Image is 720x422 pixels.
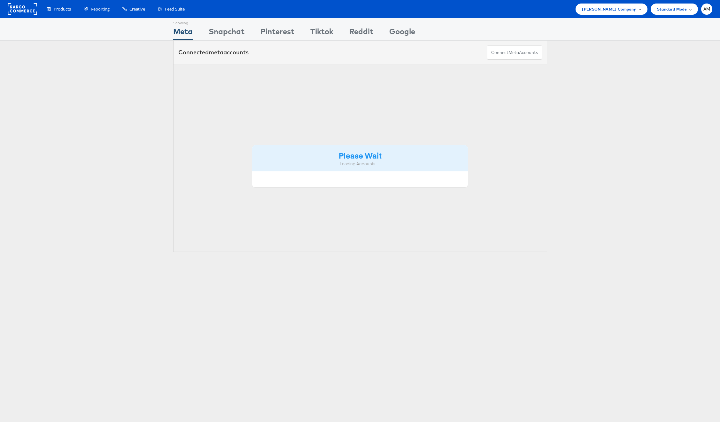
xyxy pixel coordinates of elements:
[209,49,223,56] span: meta
[173,18,193,26] div: Showing
[260,26,294,40] div: Pinterest
[310,26,333,40] div: Tiktok
[582,6,636,12] span: [PERSON_NAME] Company
[178,48,249,57] div: Connected accounts
[91,6,110,12] span: Reporting
[349,26,373,40] div: Reddit
[508,50,519,56] span: meta
[487,45,542,60] button: ConnectmetaAccounts
[703,7,710,11] span: AM
[54,6,71,12] span: Products
[173,26,193,40] div: Meta
[129,6,145,12] span: Creative
[339,150,382,160] strong: Please Wait
[389,26,415,40] div: Google
[165,6,185,12] span: Feed Suite
[657,6,687,12] span: Standard Mode
[257,161,463,167] div: Loading Accounts ....
[209,26,244,40] div: Snapchat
